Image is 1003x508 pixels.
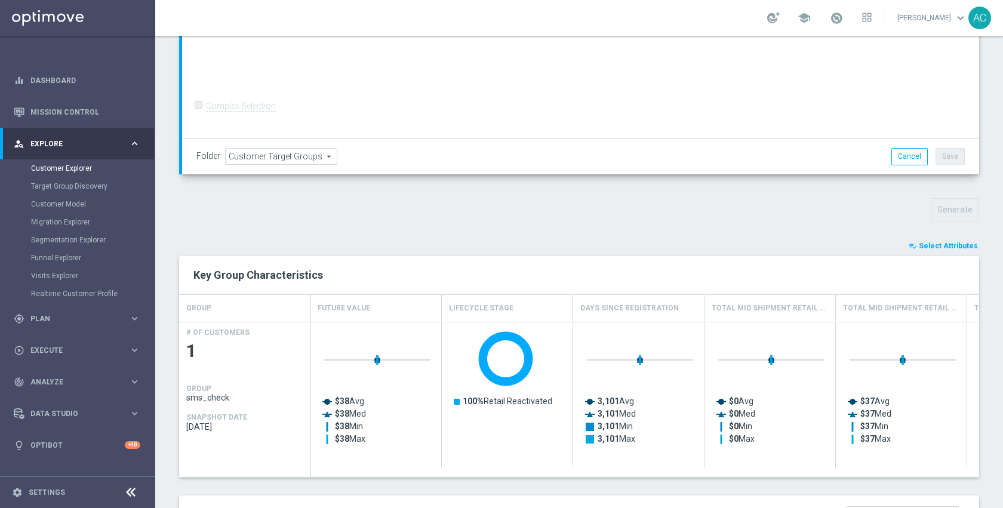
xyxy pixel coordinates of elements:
div: Dashboard [14,64,140,96]
a: Customer Explorer [31,164,124,173]
button: playlist_add_check Select Attributes [907,239,979,253]
i: keyboard_arrow_right [129,313,140,324]
tspan: $38 [335,409,349,418]
h2: Key Group Characteristics [193,268,965,282]
tspan: $0 [729,396,739,406]
a: Dashboard [30,64,140,96]
a: Realtime Customer Profile [31,289,124,298]
h4: Days Since Registration [580,298,679,319]
div: track_changes Analyze keyboard_arrow_right [13,377,141,387]
a: Mission Control [30,96,140,128]
text: Avg [598,396,634,406]
h4: GROUP [186,384,211,393]
i: settings [12,487,23,498]
span: Explore [30,140,129,147]
div: Segmentation Explorer [31,231,154,249]
tspan: $37 [860,409,875,418]
button: lightbulb Optibot +10 [13,441,141,450]
text: Avg [729,396,753,406]
button: Cancel [891,148,928,165]
button: play_circle_outline Execute keyboard_arrow_right [13,346,141,355]
text: Retail Reactivated [463,396,552,406]
div: equalizer Dashboard [13,76,141,85]
div: Customer Explorer [31,159,154,177]
i: keyboard_arrow_right [129,376,140,387]
div: person_search Explore keyboard_arrow_right [13,139,141,149]
div: Mission Control [14,96,140,128]
span: Data Studio [30,410,129,417]
h4: # OF CUSTOMERS [186,328,250,337]
div: Realtime Customer Profile [31,285,154,303]
a: Customer Model [31,199,124,209]
button: Generate [931,198,979,221]
i: keyboard_arrow_right [129,344,140,356]
i: track_changes [14,377,24,387]
i: keyboard_arrow_right [129,408,140,419]
a: Settings [29,489,65,496]
a: Migration Explorer [31,217,124,227]
text: Med [598,409,636,418]
h4: GROUP [186,298,211,319]
text: Avg [860,396,890,406]
span: Analyze [30,378,129,386]
h4: Total Mid Shipment Retail Transaction Amount, Last Month [712,298,828,319]
tspan: $38 [335,421,349,431]
button: Data Studio keyboard_arrow_right [13,409,141,418]
button: gps_fixed Plan keyboard_arrow_right [13,314,141,324]
a: Segmentation Explorer [31,235,124,245]
tspan: $38 [335,396,349,406]
a: Visits Explorer [31,271,124,281]
i: playlist_add_check [909,242,917,250]
span: 1 [186,340,303,363]
span: sms_check [186,393,303,402]
tspan: $38 [335,434,349,444]
h4: Total Mid Shipment Retail Transaction Amount [843,298,959,319]
text: Med [860,409,891,418]
tspan: $37 [860,396,875,406]
div: Customer Model [31,195,154,213]
tspan: 3,101 [598,434,619,444]
i: lightbulb [14,440,24,451]
text: Max [860,434,891,444]
tspan: $0 [729,421,739,431]
i: play_circle_outline [14,345,24,356]
span: Execute [30,347,129,354]
tspan: 3,101 [598,409,619,418]
text: Min [729,421,752,431]
div: Explore [14,138,129,149]
tspan: $37 [860,434,875,444]
div: Mission Control [13,107,141,117]
div: Plan [14,313,129,324]
h4: Future Value [318,298,370,319]
tspan: 3,101 [598,396,619,406]
div: Optibot [14,429,140,461]
a: Target Group Discovery [31,181,124,191]
text: Max [729,434,755,444]
i: equalizer [14,75,24,86]
button: Save [936,148,965,165]
text: Min [598,421,633,431]
span: Plan [30,315,129,322]
div: +10 [125,441,140,449]
text: Max [335,434,365,444]
div: AC [968,7,991,29]
tspan: 100% [463,396,484,406]
div: Data Studio [14,408,129,419]
h4: SNAPSHOT DATE [186,413,247,421]
div: Analyze [14,377,129,387]
h4: Lifecycle Stage [449,298,513,319]
span: Select Attributes [919,242,978,250]
div: Migration Explorer [31,213,154,231]
a: Funnel Explorer [31,253,124,263]
label: Complex Selection [206,100,276,112]
text: Avg [335,396,364,406]
text: Med [729,409,755,418]
span: keyboard_arrow_down [954,11,967,24]
i: gps_fixed [14,313,24,324]
span: 2025-08-17 [186,422,303,432]
i: person_search [14,138,24,149]
div: Funnel Explorer [31,249,154,267]
div: Execute [14,345,129,356]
